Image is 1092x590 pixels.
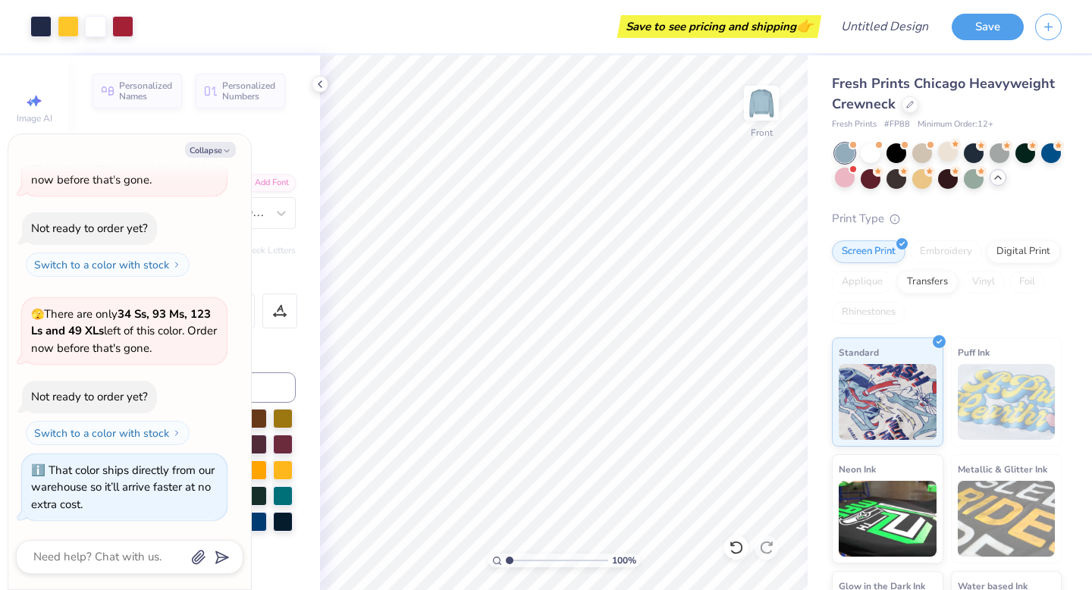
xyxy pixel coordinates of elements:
[222,80,276,102] span: Personalized Numbers
[910,240,982,263] div: Embroidery
[839,461,876,477] span: Neon Ink
[839,344,879,360] span: Standard
[17,112,52,124] span: Image AI
[172,428,181,438] img: Switch to a color with stock
[172,260,181,269] img: Switch to a color with stock
[839,364,937,440] img: Standard
[31,138,217,187] span: There are only left of this color. Order now before that's gone.
[185,142,236,158] button: Collapse
[31,307,44,322] span: 🫣
[832,74,1055,113] span: Fresh Prints Chicago Heavyweight Crewneck
[26,253,190,277] button: Switch to a color with stock
[884,118,910,131] span: # FP88
[26,421,190,445] button: Switch to a color with stock
[119,80,173,102] span: Personalized Names
[958,364,1056,440] img: Puff Ink
[746,88,777,118] img: Front
[952,14,1024,40] button: Save
[31,306,217,356] span: There are only left of this color. Order now before that's gone.
[31,306,211,339] strong: 34 Ss, 93 Ms, 123 Ls and 49 XLs
[31,389,148,404] div: Not ready to order yet?
[958,461,1047,477] span: Metallic & Glitter Ink
[958,481,1056,557] img: Metallic & Glitter Ink
[612,554,636,567] span: 100 %
[31,221,148,236] div: Not ready to order yet?
[918,118,993,131] span: Minimum Order: 12 +
[832,301,905,324] div: Rhinestones
[832,271,893,293] div: Applique
[832,118,877,131] span: Fresh Prints
[839,481,937,557] img: Neon Ink
[958,344,990,360] span: Puff Ink
[897,271,958,293] div: Transfers
[829,11,940,42] input: Untitled Design
[751,126,773,140] div: Front
[1009,271,1045,293] div: Foil
[987,240,1060,263] div: Digital Print
[832,240,905,263] div: Screen Print
[832,210,1062,228] div: Print Type
[796,17,813,35] span: 👉
[236,174,296,192] div: Add Font
[31,463,215,512] div: That color ships directly from our warehouse so it’ll arrive faster at no extra cost.
[962,271,1005,293] div: Vinyl
[621,15,817,38] div: Save to see pricing and shipping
